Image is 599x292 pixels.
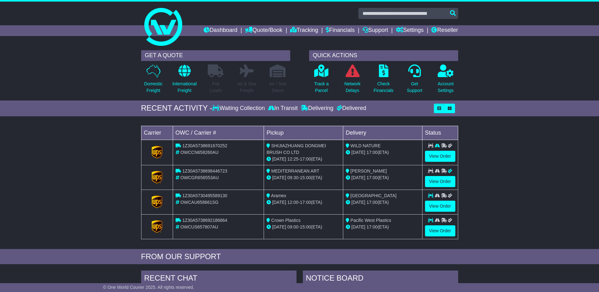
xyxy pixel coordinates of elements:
[425,176,455,187] a: View Order
[422,126,458,140] td: Status
[144,81,162,94] p: Domestic Freight
[272,224,286,229] span: [DATE]
[287,200,298,205] span: 12:00
[141,252,458,261] div: FROM OUR SUPPORT
[272,175,286,180] span: [DATE]
[267,105,299,112] div: In Transit
[141,126,173,140] td: Carrier
[272,156,286,161] span: [DATE]
[237,81,256,94] p: Air & Sea Freight
[367,200,378,205] span: 17:00
[350,168,387,173] span: [PERSON_NAME]
[182,193,227,198] span: 1Z30A5730495589130
[314,64,329,97] a: Track aParcel
[425,151,455,162] a: View Order
[351,150,365,155] span: [DATE]
[326,25,355,36] a: Financials
[396,25,424,36] a: Settings
[272,200,286,205] span: [DATE]
[269,81,286,94] p: Air / Sea Depot
[351,175,365,180] span: [DATE]
[180,175,219,180] span: OWCGR656553AU
[271,193,286,198] span: Aramex
[152,171,162,184] img: GetCarrierServiceLogo
[335,105,366,112] div: Delivered
[362,25,388,36] a: Support
[182,143,227,148] span: 1Z30A5738691670252
[406,64,422,97] a: GetSupport
[303,271,458,288] div: NOTICE BOARD
[204,25,237,36] a: Dashboard
[367,224,378,229] span: 17:00
[182,218,227,223] span: 1Z30A5738692186864
[264,126,343,140] td: Pickup
[407,81,422,94] p: Get Support
[208,81,224,94] p: Full Loads
[141,50,290,61] div: GET A QUOTE
[267,174,340,181] div: - (ETA)
[290,25,318,36] a: Tracking
[271,218,301,223] span: Crown Plastics
[373,64,394,97] a: CheckFinancials
[287,224,298,229] span: 09:00
[309,50,458,61] div: QUICK ACTIONS
[267,224,340,230] div: - (ETA)
[180,200,219,205] span: OWCAU658661SG
[144,64,163,97] a: DomesticFreight
[287,175,298,180] span: 09:30
[431,25,458,36] a: Reseller
[172,81,197,94] p: International Freight
[346,149,420,156] div: (ETA)
[350,193,397,198] span: [GEOGRAPHIC_DATA]
[367,150,378,155] span: 17:00
[346,199,420,206] div: (ETA)
[267,156,340,162] div: - (ETA)
[180,150,219,155] span: OWCCN658260AU
[245,25,282,36] a: Quote/Book
[287,156,298,161] span: 12:25
[152,196,162,208] img: GetCarrierServiceLogo
[152,220,162,233] img: GetCarrierServiceLogo
[300,224,311,229] span: 15:00
[346,174,420,181] div: (ETA)
[141,271,297,288] div: RECENT CHAT
[300,175,311,180] span: 15:00
[271,168,319,173] span: MEDITERRANEAN ART
[300,156,311,161] span: 17:00
[437,64,454,97] a: AccountSettings
[351,200,365,205] span: [DATE]
[267,143,326,155] span: SHIJIAZHUANG DONGMEI BRUSH CO LTD
[152,146,162,159] img: GetCarrierServiceLogo
[172,64,197,97] a: InternationalFreight
[425,201,455,212] a: View Order
[438,81,454,94] p: Account Settings
[180,224,218,229] span: OWCUS657807AU
[343,126,422,140] td: Delivery
[173,126,264,140] td: OWC / Carrier #
[300,200,311,205] span: 17:00
[350,143,380,148] span: WILD NATURE
[367,175,378,180] span: 17:00
[299,105,335,112] div: Delivering
[344,81,360,94] p: Network Delays
[212,105,266,112] div: Waiting Collection
[103,285,194,290] span: © One World Courier 2025. All rights reserved.
[350,218,391,223] span: Pacific West Plastics
[314,81,329,94] p: Track a Parcel
[141,104,213,113] div: RECENT ACTIVITY -
[182,168,227,173] span: 1Z30A5738698446723
[346,224,420,230] div: (ETA)
[267,199,340,206] div: - (ETA)
[351,224,365,229] span: [DATE]
[374,81,393,94] p: Check Financials
[425,225,455,236] a: View Order
[344,64,361,97] a: NetworkDelays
